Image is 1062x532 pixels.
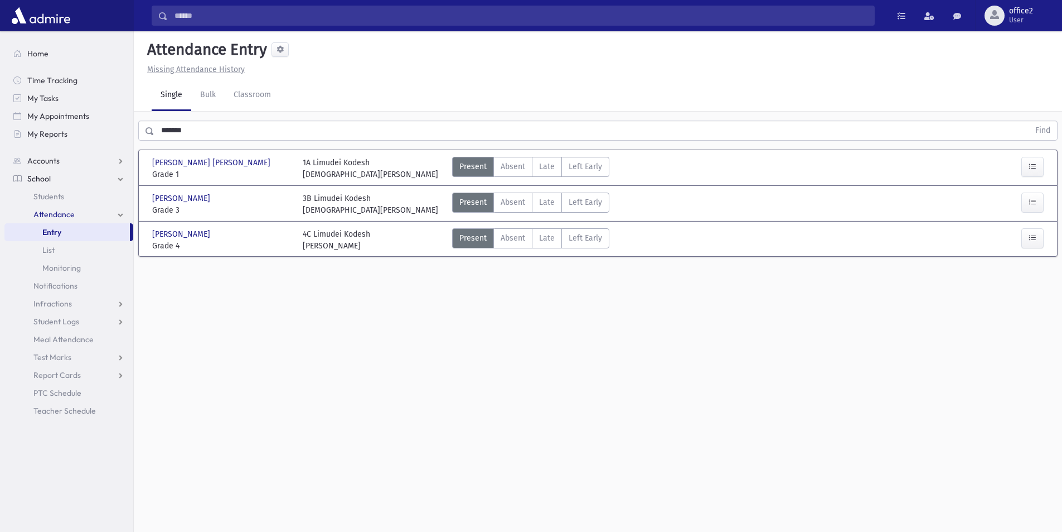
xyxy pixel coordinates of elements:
[4,89,133,107] a: My Tasks
[152,193,212,204] span: [PERSON_NAME]
[4,402,133,420] a: Teacher Schedule
[459,161,487,172] span: Present
[4,71,133,89] a: Time Tracking
[4,295,133,313] a: Infractions
[27,49,49,59] span: Home
[4,259,133,277] a: Monitoring
[33,209,75,219] span: Attendance
[9,4,73,27] img: AdmirePro
[4,152,133,170] a: Accounts
[4,170,133,188] a: School
[191,80,225,111] a: Bulk
[4,107,133,125] a: My Appointments
[459,196,487,208] span: Present
[33,352,71,362] span: Test Marks
[42,263,81,273] span: Monitoring
[539,161,555,172] span: Late
[452,157,609,180] div: AttTypes
[225,80,280,111] a: Classroom
[452,193,609,216] div: AttTypes
[501,196,525,208] span: Absent
[569,161,602,172] span: Left Early
[4,366,133,384] a: Report Cards
[1009,7,1033,16] span: office2
[27,75,77,85] span: Time Tracking
[33,299,72,309] span: Infractions
[42,227,61,237] span: Entry
[303,157,438,180] div: 1A Limudei Kodesh [DEMOGRAPHIC_DATA][PERSON_NAME]
[33,191,64,202] span: Students
[143,65,245,74] a: Missing Attendance History
[152,169,292,180] span: Grade 1
[4,188,133,205] a: Students
[27,93,59,103] span: My Tasks
[33,317,79,327] span: Student Logs
[4,348,133,366] a: Test Marks
[33,370,81,380] span: Report Cards
[4,125,133,143] a: My Reports
[143,40,267,59] h5: Attendance Entry
[27,156,60,166] span: Accounts
[33,406,96,416] span: Teacher Schedule
[303,193,438,216] div: 3B Limudei Kodesh [DEMOGRAPHIC_DATA][PERSON_NAME]
[4,330,133,348] a: Meal Attendance
[4,45,133,63] a: Home
[4,241,133,259] a: List
[152,157,273,169] span: [PERSON_NAME] [PERSON_NAME]
[501,161,525,172] span: Absent
[33,388,81,398] span: PTC Schedule
[303,228,370,252] div: 4C Limudei Kodesh [PERSON_NAME]
[152,204,292,216] span: Grade 3
[4,205,133,223] a: Attendance
[152,240,292,252] span: Grade 4
[539,196,555,208] span: Late
[452,228,609,252] div: AttTypes
[168,6,874,26] input: Search
[1009,16,1033,25] span: User
[27,129,67,139] span: My Reports
[1029,121,1057,140] button: Find
[4,384,133,402] a: PTC Schedule
[501,232,525,244] span: Absent
[569,232,602,244] span: Left Early
[152,80,191,111] a: Single
[147,65,245,74] u: Missing Attendance History
[459,232,487,244] span: Present
[539,232,555,244] span: Late
[42,245,55,255] span: List
[33,334,94,344] span: Meal Attendance
[4,313,133,330] a: Student Logs
[27,174,51,184] span: School
[569,196,602,208] span: Left Early
[27,111,89,121] span: My Appointments
[4,223,130,241] a: Entry
[152,228,212,240] span: [PERSON_NAME]
[4,277,133,295] a: Notifications
[33,281,77,291] span: Notifications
